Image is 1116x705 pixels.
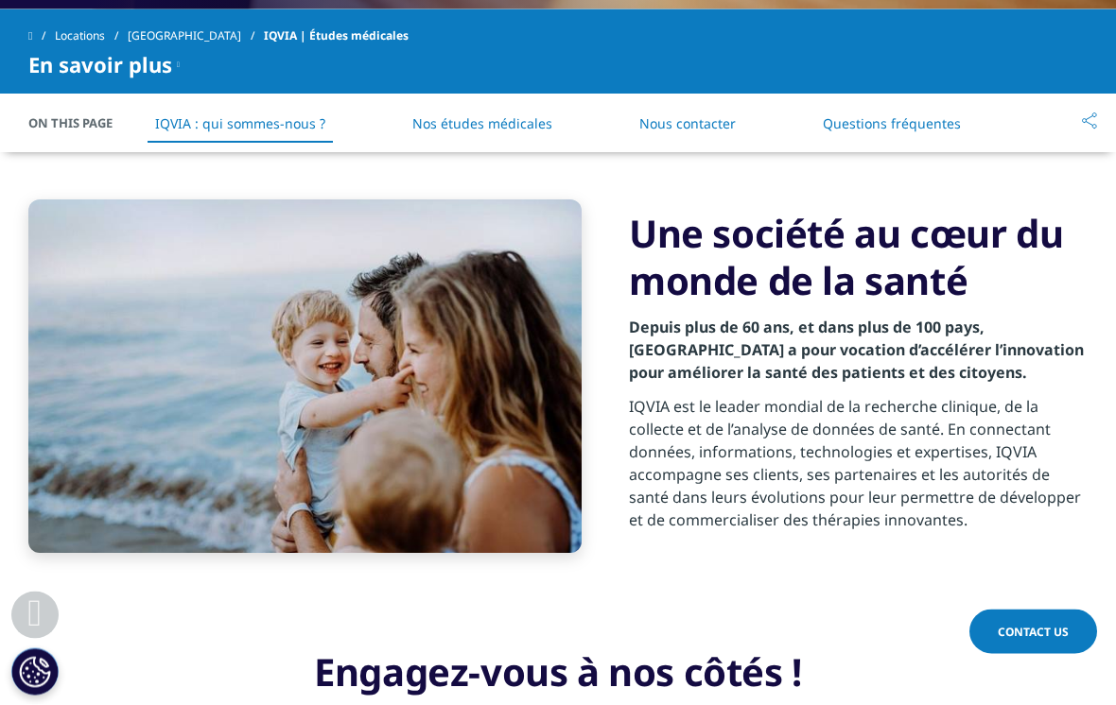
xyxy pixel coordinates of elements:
[264,19,409,53] span: IQVIA | Études médicales
[28,53,172,76] span: En savoir plus
[629,211,1088,305] h3: Une société au cœur du monde de la santé
[128,19,264,53] a: [GEOGRAPHIC_DATA]
[629,318,1084,384] strong: Depuis plus de 60 ans, et dans plus de 100 pays, [GEOGRAPHIC_DATA] a pour vocation d’accélérer l’...
[639,115,736,133] a: Nous contacter
[823,115,961,133] a: Questions fréquentes
[629,396,1088,543] p: IQVIA est le leader mondial de la recherche clinique, de la collecte et de l’analyse de données d...
[47,648,1069,705] h3: Engagez-vous à nos côtés !
[998,624,1069,640] span: Contact Us
[969,610,1097,654] a: Contact Us
[28,114,132,133] span: On This Page
[11,648,59,696] button: Paramètres des cookies
[155,115,325,133] a: IQVIA : qui sommes-nous ?
[412,115,552,133] a: Nos études médicales
[55,19,128,53] a: Locations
